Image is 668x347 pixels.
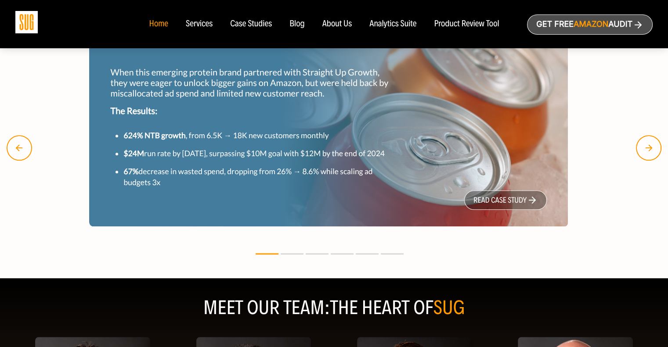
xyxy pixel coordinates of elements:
a: Analytics Suite [369,19,416,29]
img: Sug [15,11,38,33]
a: Services [186,19,213,29]
strong: $24M [123,149,144,158]
span: SUG [433,296,465,319]
p: When this emerging protein brand partnered with Straight Up Growth, they were eager to unlock big... [110,67,397,99]
a: read case study [464,190,547,210]
strong: The Results: [110,106,157,116]
strong: 67% [123,167,138,176]
a: Get freeAmazonAudit [527,14,653,35]
small: , from 6.5K → 18K new customers monthly [123,131,329,140]
a: About Us [322,19,352,29]
small: decrease in wasted spend, dropping from 26% → 8.6% while scaling ad budgets 3x [123,167,372,187]
a: Blog [289,19,305,29]
a: Home [149,19,168,29]
strong: 624% NTB growth [123,131,185,140]
span: Amazon [574,20,608,29]
small: run rate by [DATE], surpassing $10M goal with $12M by the end of 2024 [123,149,384,158]
a: Product Review Tool [434,19,499,29]
img: right [636,135,661,161]
img: Left [7,135,32,161]
a: Case Studies [230,19,272,29]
